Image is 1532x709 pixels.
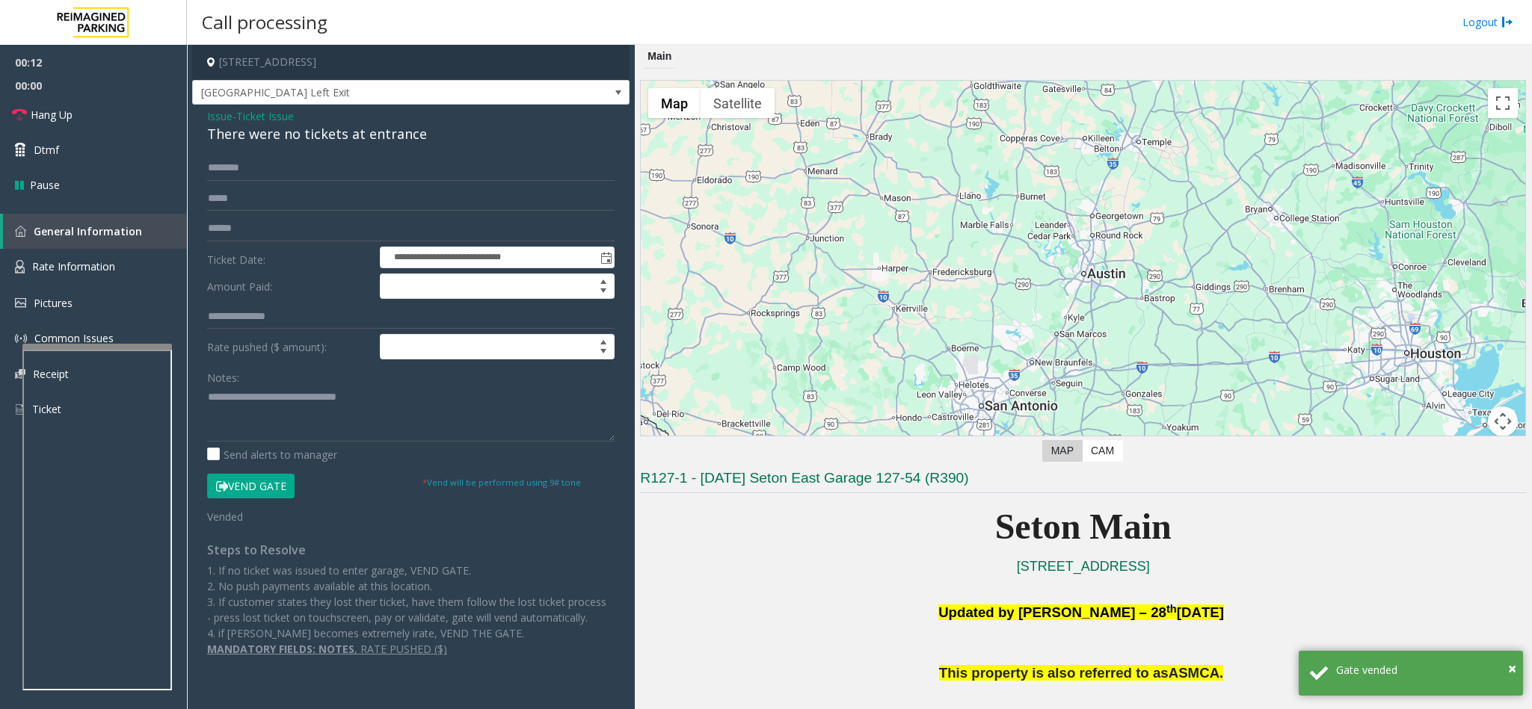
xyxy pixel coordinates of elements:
[1082,440,1123,462] label: CAM
[207,563,615,578] p: 1. If no ticket was issued to enter garage, VEND GATE.
[207,108,233,124] span: Issue
[938,604,1166,620] span: Updated by [PERSON_NAME] – 28
[207,124,615,144] div: There were no tickets at entrance
[1074,240,1093,267] div: 1201 West 38th Street, Austin, TX
[203,334,376,359] label: Rate pushed ($ amount):
[15,226,26,237] img: 'icon'
[354,642,447,656] u: , RATE PUSHED ($)
[1177,604,1224,620] span: [DATE]
[701,88,775,118] button: Show satellite imagery
[1169,665,1224,681] span: ASMCA.
[1488,406,1518,436] button: Map camera controls
[207,625,615,641] p: 4. if [PERSON_NAME] becomes extremely irate, VEND THE GATE.
[593,347,614,359] span: Decrease value
[207,447,337,462] label: Send alerts to manager
[34,331,114,345] span: Common Issues
[644,45,675,69] div: Main
[1508,657,1516,680] button: Close
[236,108,294,124] span: Ticket Issue
[15,332,27,344] img: 'icon'
[193,81,542,105] span: [GEOGRAPHIC_DATA] Left Exit
[648,88,701,118] button: Show street map
[593,335,614,347] span: Increase value
[207,510,243,524] span: Vended
[593,274,614,286] span: Increase value
[15,298,26,308] img: 'icon'
[203,247,376,269] label: Ticket Date:
[597,247,614,268] span: Toggle popup
[15,260,25,273] img: 'icon'
[15,403,25,416] img: 'icon'
[32,259,115,273] span: Rate Information
[939,665,1169,681] span: This property is also referred to as
[203,273,376,299] label: Amount Paid:
[207,474,295,499] button: Vend Gate
[31,107,73,123] span: Hang Up
[233,109,294,123] span: -
[1166,603,1177,615] span: th
[207,578,615,594] p: 2. No push payments available at this location.
[1501,14,1513,30] img: logout
[34,142,59,158] span: Dtmf
[1508,658,1516,678] span: ×
[422,477,581,488] small: Vend will be performed using 9# tone
[34,296,73,310] span: Pictures
[15,369,25,379] img: 'icon'
[192,45,630,80] h4: [STREET_ADDRESS]
[1488,88,1518,118] button: Toggle fullscreen view
[34,224,142,238] span: General Information
[207,543,615,557] h4: Steps to Resolve
[645,435,694,454] a: Open this area in Google Maps (opens a new window)
[645,435,694,454] img: Google
[3,214,187,249] a: General Information
[1042,440,1083,462] label: Map
[207,642,354,656] u: MANDATORY FIELDS: NOTES
[207,365,239,386] label: Notes:
[1462,14,1513,30] a: Logout
[207,594,615,625] p: 3. If customer states they lost their ticket, have them follow the lost ticket process - press lo...
[194,4,335,40] h3: Call processing
[640,468,1526,493] h3: R127-1 - [DATE] Seton East Garage 127-54 (R390)
[30,177,60,193] span: Pause
[995,507,1172,546] span: Seton Main
[593,286,614,298] span: Decrease value
[1017,559,1150,574] a: [STREET_ADDRESS]
[1336,662,1512,678] div: Gate vended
